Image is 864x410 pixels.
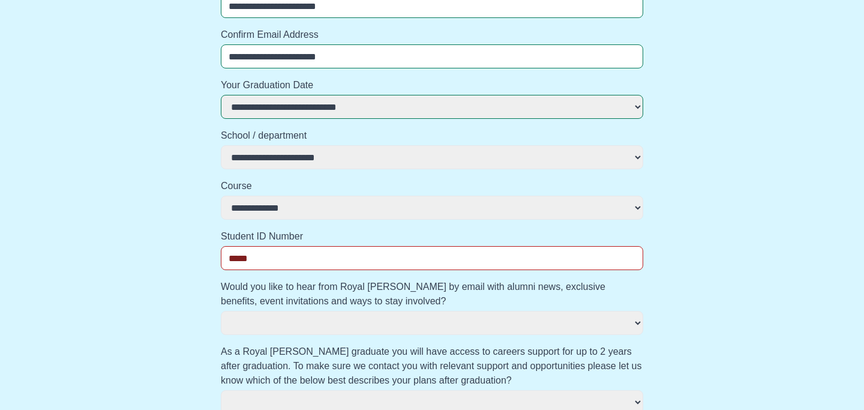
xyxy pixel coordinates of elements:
label: School / department [221,128,643,143]
label: Would you like to hear from Royal [PERSON_NAME] by email with alumni news, exclusive benefits, ev... [221,280,643,309]
label: Course [221,179,643,193]
label: As a Royal [PERSON_NAME] graduate you will have access to careers support for up to 2 years after... [221,345,643,388]
label: Confirm Email Address [221,28,643,42]
label: Your Graduation Date [221,78,643,92]
label: Student ID Number [221,229,643,244]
